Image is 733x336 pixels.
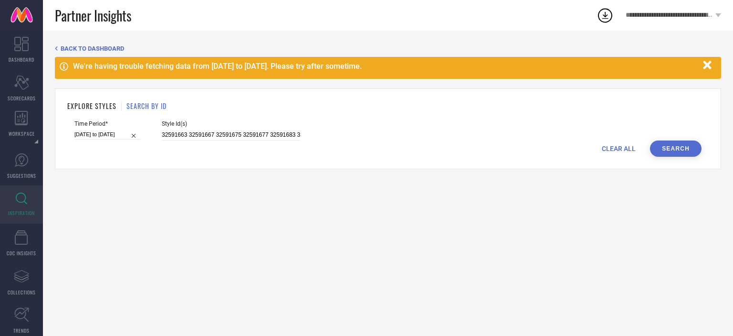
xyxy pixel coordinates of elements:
h1: EXPLORE STYLES [67,101,116,111]
input: Enter comma separated style ids e.g. 12345, 67890 [162,130,300,141]
span: BACK TO DASHBOARD [61,45,124,52]
span: SUGGESTIONS [7,172,36,179]
h1: SEARCH BY ID [126,101,167,111]
span: INSPIRATION [8,209,35,217]
div: Back TO Dashboard [55,45,721,52]
span: WORKSPACE [9,130,35,137]
div: We're having trouble fetching data from [DATE] to [DATE]. Please try after sometime. [73,62,698,71]
span: Time Period* [74,120,140,127]
input: Select time period [74,130,140,140]
span: CLEAR ALL [602,145,636,152]
span: CDC INSIGHTS [7,249,36,257]
span: Partner Insights [55,6,131,25]
span: TRENDS [13,327,30,334]
div: Open download list [597,7,614,24]
span: COLLECTIONS [8,289,36,296]
span: DASHBOARD [9,56,34,63]
button: Search [650,141,702,157]
span: SCORECARDS [8,95,36,102]
span: Style Id(s) [162,120,300,127]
